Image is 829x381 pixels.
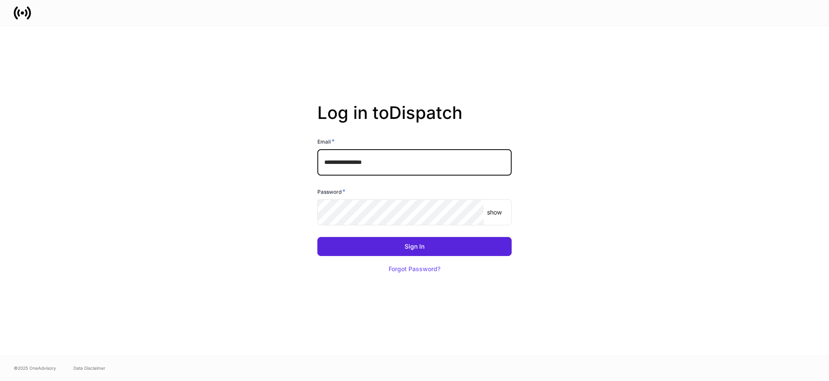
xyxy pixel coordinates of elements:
div: Sign In [405,243,424,250]
span: © 2025 OneAdvisory [14,365,56,371]
button: Sign In [317,237,512,256]
h6: Password [317,187,345,196]
p: show [487,208,502,217]
button: Forgot Password? [378,259,451,279]
h6: Email [317,137,335,146]
a: Data Disclaimer [73,365,105,371]
h2: Log in to Dispatch [317,102,512,137]
div: Forgot Password? [389,266,440,272]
